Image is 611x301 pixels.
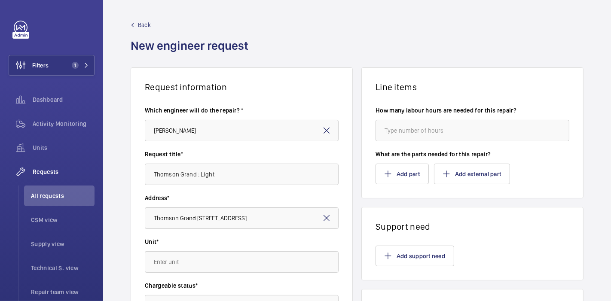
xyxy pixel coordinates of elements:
h1: Support need [376,221,569,232]
span: Supply view [31,240,95,248]
label: How many labour hours are needed for this repair? [376,106,569,115]
label: Unit* [145,237,339,246]
span: Activity Monitoring [33,119,95,128]
span: All requests [31,192,95,200]
label: Chargeable status* [145,281,339,290]
button: Add support need [376,246,454,266]
input: Type request title [145,164,339,185]
span: Filters [32,61,49,70]
label: Which engineer will do the repair? * [145,106,339,115]
span: 1 [72,62,79,69]
button: Add external part [434,164,510,184]
h1: Line items [376,82,569,92]
h1: New engineer request [131,38,254,67]
input: Enter unit [145,251,339,273]
label: Address* [145,194,339,202]
span: Dashboard [33,95,95,104]
span: Technical S. view [31,264,95,272]
input: Select engineer [145,120,339,141]
span: Units [33,143,95,152]
span: Repair team view [31,288,95,296]
input: Enter address [145,207,339,229]
label: What are the parts needed for this repair? [376,150,569,158]
button: Filters1 [9,55,95,76]
span: Back [138,21,151,29]
label: Request title* [145,150,339,158]
h1: Request information [145,82,339,92]
input: Type number of hours [376,120,569,141]
span: Requests [33,167,95,176]
span: CSM view [31,216,95,224]
button: Add part [376,164,429,184]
